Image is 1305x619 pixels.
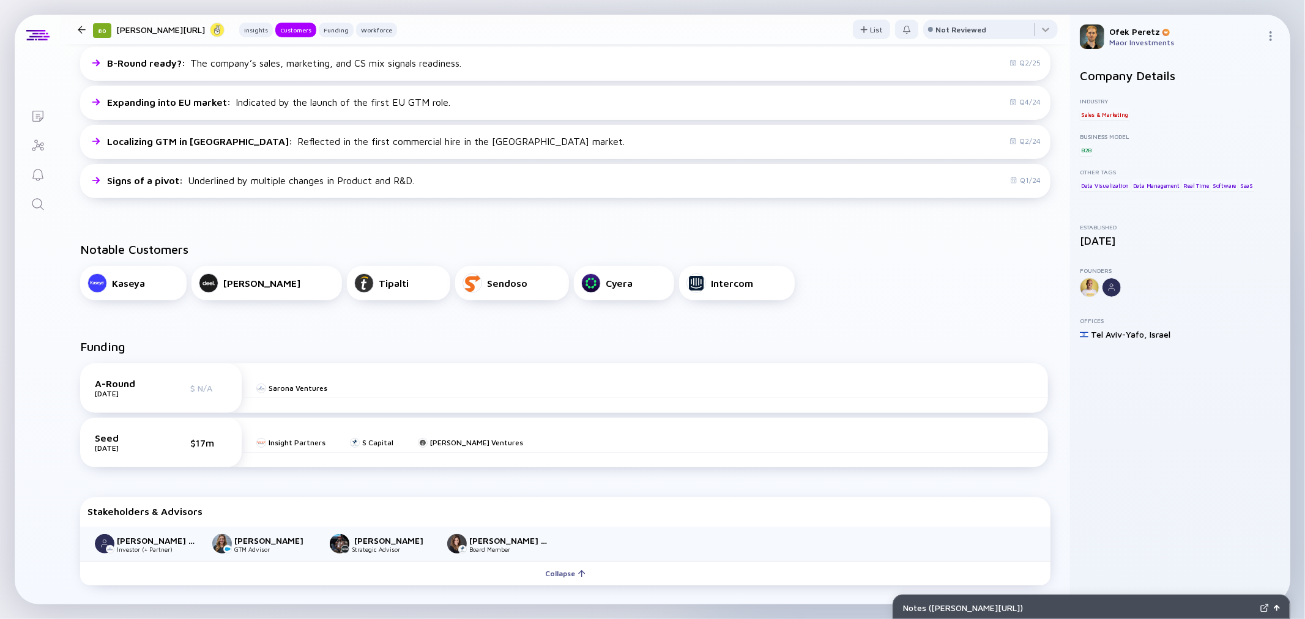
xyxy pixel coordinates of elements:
div: Business Model [1080,133,1281,140]
div: [DATE] [1080,234,1281,247]
div: Board Member [469,546,550,553]
img: Kaan Anit 🫧 picture [95,534,114,554]
img: Open Notes [1274,605,1280,611]
a: S Capital [350,438,393,447]
div: Customers [275,24,316,36]
h2: Funding [80,339,125,354]
div: $17m [190,437,227,448]
img: Ayala ( Aya ) Peterburg picture [447,534,467,554]
span: B-Round ready? : [107,57,188,69]
div: B2B [1080,144,1093,156]
div: Underlined by multiple changes in Product and R&D. [107,175,414,186]
span: Expanding into EU market : [107,97,233,108]
div: Funding [319,24,354,36]
div: Q2/24 [1009,136,1041,146]
img: Israel Flag [1080,330,1088,339]
div: Notes ( [PERSON_NAME][URL] ) [903,602,1255,613]
div: Data Management [1132,179,1181,191]
img: ‍️ Scott Leese picture [330,534,349,554]
div: [PERSON_NAME] 🫧 [117,535,198,546]
a: Tipalti [347,266,450,300]
img: Lindsey Boggs ️ picture [212,534,232,554]
div: [PERSON_NAME] ️ [234,535,315,546]
span: Signs of a pivot : [107,175,185,186]
div: $ N/A [190,383,227,393]
div: Strategic Advisor [352,546,433,553]
a: Search [15,188,61,218]
div: Cyera [606,278,633,289]
div: [PERSON_NAME][URL] [116,22,225,37]
div: Maor Investments [1109,38,1261,47]
h2: Notable Customers [80,242,1050,256]
a: Insight Partners [256,438,325,447]
a: Investor Map [15,130,61,159]
div: Sendoso [487,278,527,289]
a: Reminders [15,159,61,188]
div: Real Time [1182,179,1210,191]
div: Ofek Peretz [1109,26,1261,37]
button: Workforce [356,23,397,37]
a: Sarona Ventures [256,384,327,393]
a: Sendoso [455,266,569,300]
div: Insight Partners [269,438,325,447]
div: Sarona Ventures [269,384,327,393]
div: GTM Advisor [234,546,315,553]
button: List [853,20,890,39]
a: [PERSON_NAME] Ventures [418,438,523,447]
div: Investor (+ Partner) [117,546,198,553]
a: Cyera [574,266,674,300]
div: [DATE] [95,389,156,398]
button: Insights [239,23,273,37]
div: S Capital [362,438,393,447]
div: Seed [95,432,156,443]
div: Tipalti [379,278,409,289]
div: Not Reviewed [935,25,986,34]
div: Tel Aviv-Yafo , [1091,329,1147,339]
div: Q2/25 [1009,58,1041,67]
div: Reflected in the first commercial hire in the [GEOGRAPHIC_DATA] market. [107,136,625,147]
a: Kaseya [80,266,187,300]
img: Menu [1266,31,1276,41]
div: Workforce [356,24,397,36]
img: Ofek Profile Picture [1080,24,1104,49]
div: Q1/24 [1010,176,1041,185]
span: Localizing GTM in [GEOGRAPHIC_DATA] : [107,136,295,147]
div: 80 [93,23,111,38]
button: Collapse [80,561,1050,585]
button: Funding [319,23,354,37]
img: Expand Notes [1260,604,1269,612]
div: A-Round [95,378,156,389]
div: Industry [1080,97,1281,105]
div: Sales & Marketing [1080,108,1129,120]
div: [PERSON_NAME] ( Aya ) Peterburg [469,535,550,546]
div: The company’s sales, marketing, and CS mix signals readiness. [107,57,461,69]
div: Data Visualization [1080,179,1130,191]
div: [DATE] [95,443,156,453]
div: ‍️ [PERSON_NAME] [352,535,433,546]
div: SaaS [1239,179,1254,191]
div: Israel [1150,329,1170,339]
div: Kaseya [112,278,145,289]
div: [PERSON_NAME] Ventures [430,438,523,447]
div: Insights [239,24,273,36]
div: Stakeholders & Advisors [87,506,1043,517]
div: [PERSON_NAME] [223,278,300,289]
div: Intercom [711,278,753,289]
button: Customers [275,23,316,37]
a: Lists [15,100,61,130]
div: Offices [1080,317,1281,324]
a: [PERSON_NAME] [191,266,342,300]
div: Other Tags [1080,168,1281,176]
div: Q4/24 [1009,97,1041,106]
div: Collapse [538,564,593,583]
div: Indicated by the launch of the first EU GTM role. [107,97,450,108]
div: Founders [1080,267,1281,274]
div: Software [1211,179,1237,191]
h2: Company Details [1080,69,1281,83]
div: Established [1080,223,1281,231]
